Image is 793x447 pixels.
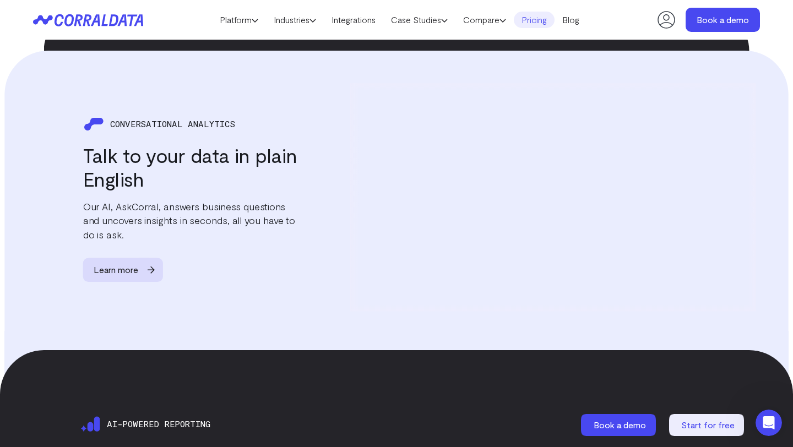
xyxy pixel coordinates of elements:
p: Our AI, AskCorral, answers business questions and uncovers insights in seconds, all you have to d... [83,199,298,241]
h3: Talk to your data in plain English [83,143,298,190]
a: Case Studies [383,12,455,28]
a: Platform [212,12,266,28]
span: Start for free [681,419,735,430]
span: Ai-powered reporting [107,419,210,429]
a: Industries [266,12,324,28]
a: Book a demo [581,414,658,436]
a: Learn more [83,258,173,281]
a: Start for free [669,414,746,436]
a: Integrations [324,12,383,28]
span: Learn more [83,258,149,281]
a: Pricing [514,12,555,28]
span: CONVERSATIONAL ANALYTICS [110,119,235,129]
a: Compare [455,12,514,28]
a: Blog [555,12,587,28]
iframe: Intercom live chat [756,410,782,436]
span: Book a demo [594,419,646,430]
a: Book a demo [686,8,760,32]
